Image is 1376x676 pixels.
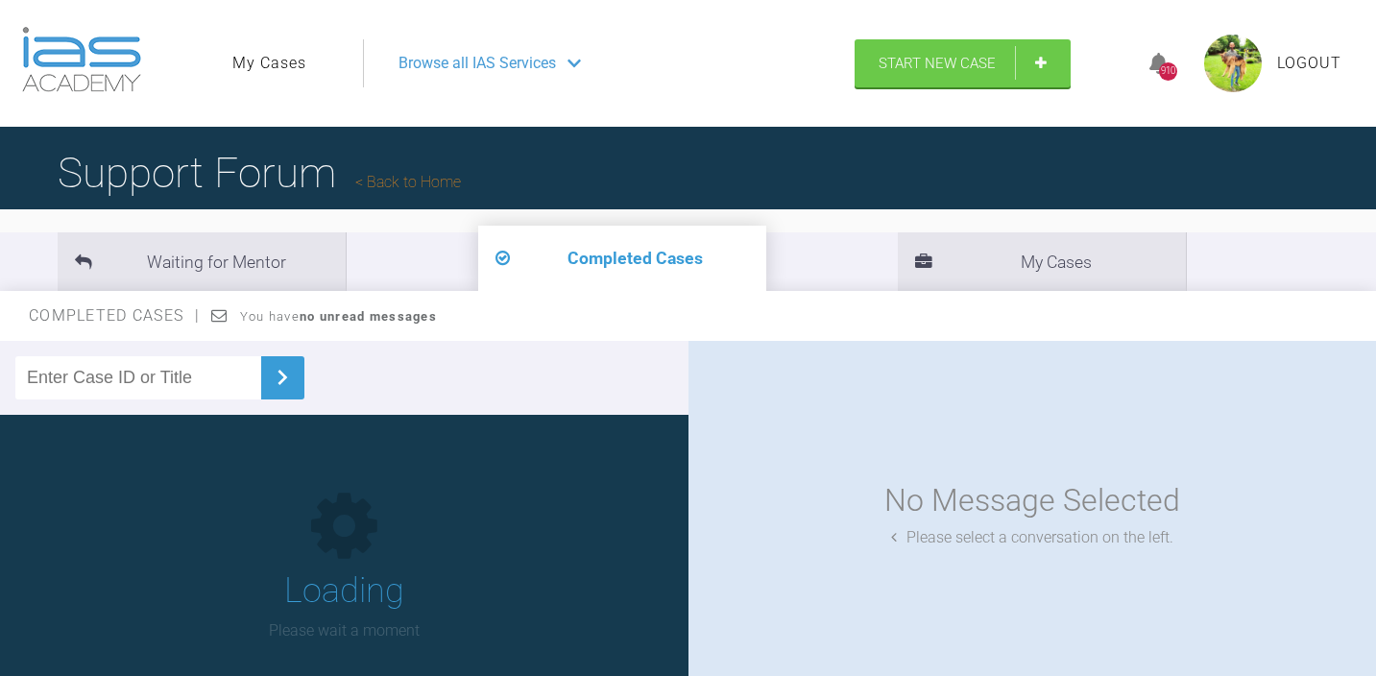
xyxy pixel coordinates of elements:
[355,173,461,191] a: Back to Home
[29,306,200,325] span: Completed Cases
[898,232,1186,291] li: My Cases
[1204,35,1262,92] img: profile.png
[267,362,298,393] img: chevronRight.28bd32b0.svg
[855,39,1071,87] a: Start New Case
[478,226,766,291] li: Completed Cases
[240,309,437,324] span: You have
[284,564,404,619] h1: Loading
[232,51,306,76] a: My Cases
[58,139,461,206] h1: Support Forum
[884,476,1180,525] div: No Message Selected
[879,55,996,72] span: Start New Case
[269,618,420,643] p: Please wait a moment
[300,309,437,324] strong: no unread messages
[22,27,141,92] img: logo-light.3e3ef733.png
[15,356,261,399] input: Enter Case ID or Title
[891,525,1173,550] div: Please select a conversation on the left.
[58,232,346,291] li: Waiting for Mentor
[1277,51,1341,76] a: Logout
[1159,62,1177,81] div: 910
[398,51,556,76] span: Browse all IAS Services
